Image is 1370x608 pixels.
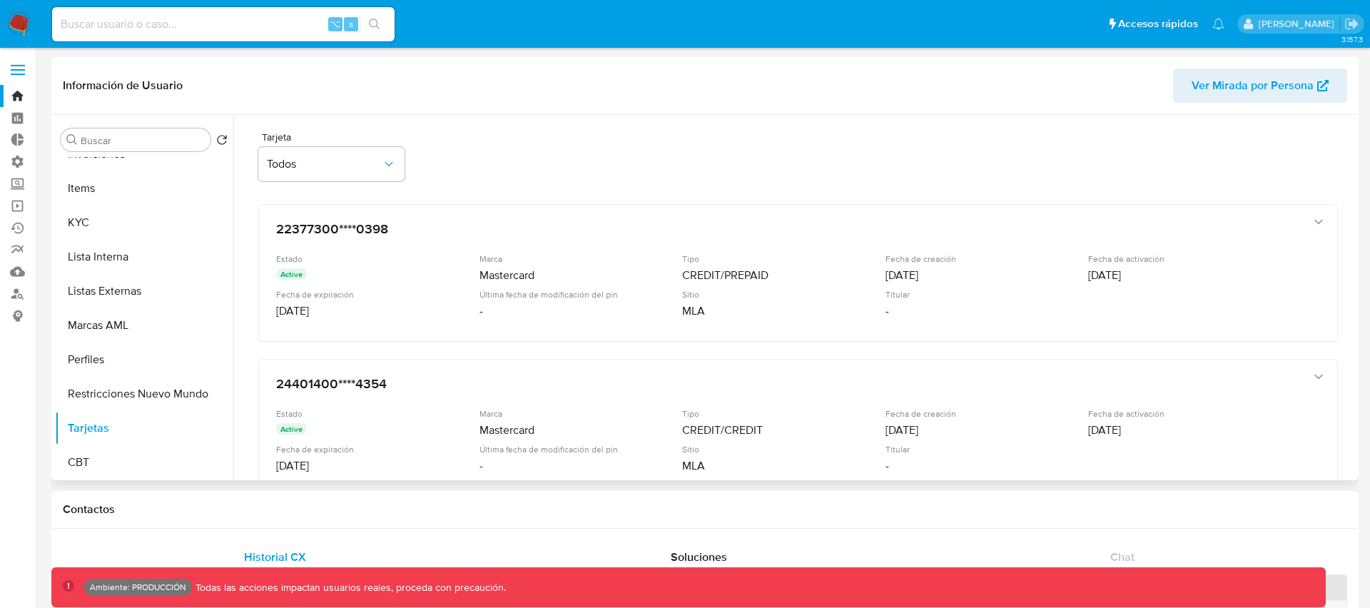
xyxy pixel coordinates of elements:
button: Marcas AML [55,308,233,343]
button: Perfiles [55,343,233,377]
h1: Contactos [63,502,1347,517]
button: Listas Externas [55,274,233,308]
span: ⌥ [330,17,340,31]
button: CBT [55,445,233,480]
button: Tarjetas [55,411,233,445]
button: KYC [55,206,233,240]
p: Ambiente: PRODUCCIÓN [90,584,186,590]
button: Ver Mirada por Persona [1173,69,1347,103]
span: Soluciones [671,549,727,565]
input: Buscar [81,134,205,147]
input: Buscar usuario o caso... [52,15,395,34]
span: Ver Mirada por Persona [1192,69,1314,103]
button: Items [55,171,233,206]
span: Historial CX [244,549,306,565]
button: search-icon [360,14,389,34]
button: Buscar [66,134,78,146]
span: s [349,17,353,31]
h1: Información de Usuario [63,78,183,93]
a: Salir [1344,16,1359,31]
span: Chat [1110,549,1135,565]
p: nicolas.tolosa@mercadolibre.com [1259,17,1339,31]
span: Accesos rápidos [1118,16,1198,31]
p: Todas las acciones impactan usuarios reales, proceda con precaución. [192,581,506,594]
button: Lista Interna [55,240,233,274]
button: Volver al orden por defecto [216,134,228,150]
button: Restricciones Nuevo Mundo [55,377,233,411]
a: Notificaciones [1212,18,1224,30]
